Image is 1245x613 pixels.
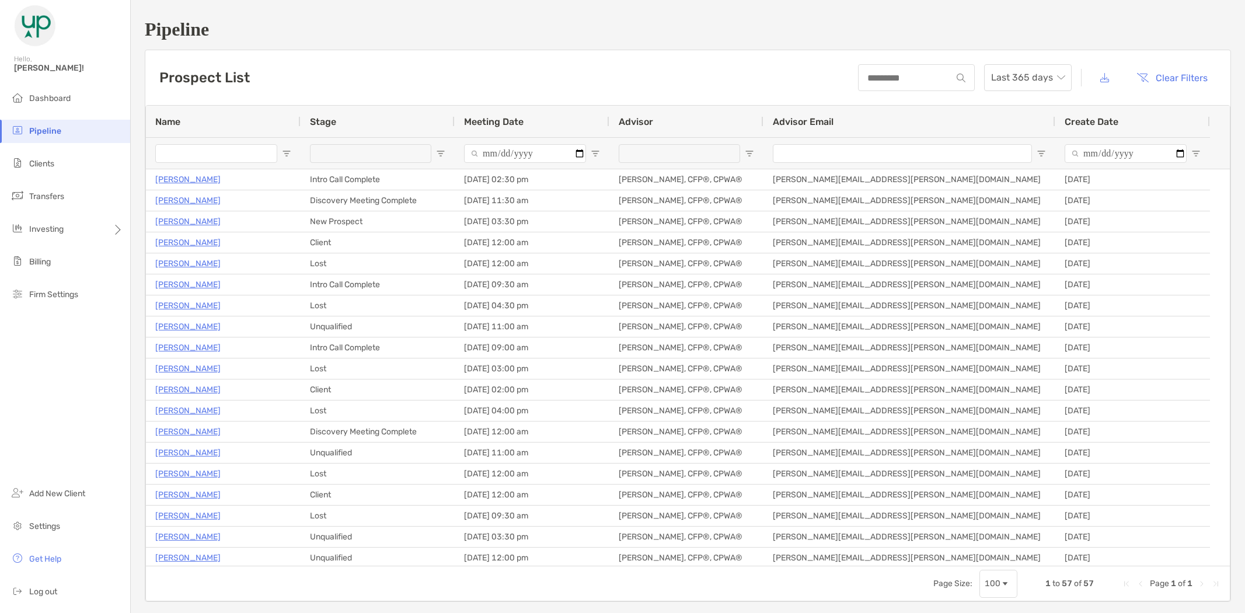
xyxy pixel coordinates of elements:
[301,295,455,316] div: Lost
[1055,253,1210,274] div: [DATE]
[609,443,763,463] div: [PERSON_NAME], CFP®, CPWA®
[1055,169,1210,190] div: [DATE]
[11,90,25,105] img: dashboard icon
[1037,149,1046,158] button: Open Filter Menu
[455,379,609,400] div: [DATE] 02:00 pm
[591,149,600,158] button: Open Filter Menu
[455,211,609,232] div: [DATE] 03:30 pm
[763,548,1055,568] div: [PERSON_NAME][EMAIL_ADDRESS][PERSON_NAME][DOMAIN_NAME]
[455,190,609,211] div: [DATE] 11:30 am
[763,506,1055,526] div: [PERSON_NAME][EMAIL_ADDRESS][PERSON_NAME][DOMAIN_NAME]
[455,337,609,358] div: [DATE] 09:00 am
[301,464,455,484] div: Lost
[1055,506,1210,526] div: [DATE]
[609,400,763,421] div: [PERSON_NAME], CFP®, CPWA®
[301,422,455,442] div: Discovery Meeting Complete
[155,424,221,439] a: [PERSON_NAME]
[979,570,1017,598] div: Page Size
[763,337,1055,358] div: [PERSON_NAME][EMAIL_ADDRESS][PERSON_NAME][DOMAIN_NAME]
[14,5,56,47] img: Zoe Logo
[455,316,609,337] div: [DATE] 11:00 am
[464,144,586,163] input: Meeting Date Filter Input
[436,149,445,158] button: Open Filter Menu
[1055,232,1210,253] div: [DATE]
[11,156,25,170] img: clients icon
[763,295,1055,316] div: [PERSON_NAME][EMAIL_ADDRESS][PERSON_NAME][DOMAIN_NAME]
[11,551,25,565] img: get-help icon
[301,527,455,547] div: Unqualified
[609,548,763,568] div: [PERSON_NAME], CFP®, CPWA®
[301,211,455,232] div: New Prospect
[1062,579,1072,588] span: 57
[609,253,763,274] div: [PERSON_NAME], CFP®, CPWA®
[455,232,609,253] div: [DATE] 12:00 am
[155,466,221,481] p: [PERSON_NAME]
[11,518,25,532] img: settings icon
[1136,579,1145,588] div: Previous Page
[1191,149,1201,158] button: Open Filter Menu
[609,506,763,526] div: [PERSON_NAME], CFP®, CPWA®
[1052,579,1060,588] span: to
[1055,358,1210,379] div: [DATE]
[1083,579,1094,588] span: 57
[1074,579,1082,588] span: of
[1150,579,1169,588] span: Page
[609,527,763,547] div: [PERSON_NAME], CFP®, CPWA®
[957,74,965,82] img: input icon
[155,445,221,460] a: [PERSON_NAME]
[763,169,1055,190] div: [PERSON_NAME][EMAIL_ADDRESS][PERSON_NAME][DOMAIN_NAME]
[1055,548,1210,568] div: [DATE]
[1122,579,1131,588] div: First Page
[301,337,455,358] div: Intro Call Complete
[763,190,1055,211] div: [PERSON_NAME][EMAIL_ADDRESS][PERSON_NAME][DOMAIN_NAME]
[11,584,25,598] img: logout icon
[155,172,221,187] a: [PERSON_NAME]
[301,548,455,568] div: Unqualified
[609,337,763,358] div: [PERSON_NAME], CFP®, CPWA®
[29,224,64,234] span: Investing
[455,464,609,484] div: [DATE] 12:00 am
[1055,295,1210,316] div: [DATE]
[1065,144,1187,163] input: Create Date Filter Input
[155,235,221,250] a: [PERSON_NAME]
[159,69,250,86] h3: Prospect List
[609,358,763,379] div: [PERSON_NAME], CFP®, CPWA®
[455,485,609,505] div: [DATE] 12:00 am
[763,274,1055,295] div: [PERSON_NAME][EMAIL_ADDRESS][PERSON_NAME][DOMAIN_NAME]
[609,316,763,337] div: [PERSON_NAME], CFP®, CPWA®
[1211,579,1220,588] div: Last Page
[1055,400,1210,421] div: [DATE]
[301,190,455,211] div: Discovery Meeting Complete
[155,361,221,376] a: [PERSON_NAME]
[1055,464,1210,484] div: [DATE]
[155,340,221,355] a: [PERSON_NAME]
[464,116,524,127] span: Meeting Date
[455,400,609,421] div: [DATE] 04:00 pm
[155,193,221,208] a: [PERSON_NAME]
[301,253,455,274] div: Lost
[301,379,455,400] div: Client
[609,232,763,253] div: [PERSON_NAME], CFP®, CPWA®
[11,189,25,203] img: transfers icon
[1128,65,1216,90] button: Clear Filters
[763,316,1055,337] div: [PERSON_NAME][EMAIL_ADDRESS][PERSON_NAME][DOMAIN_NAME]
[455,527,609,547] div: [DATE] 03:30 pm
[155,256,221,271] a: [PERSON_NAME]
[301,400,455,421] div: Lost
[11,221,25,235] img: investing icon
[301,443,455,463] div: Unqualified
[609,422,763,442] div: [PERSON_NAME], CFP®, CPWA®
[155,116,180,127] span: Name
[301,506,455,526] div: Lost
[763,527,1055,547] div: [PERSON_NAME][EMAIL_ADDRESS][PERSON_NAME][DOMAIN_NAME]
[609,464,763,484] div: [PERSON_NAME], CFP®, CPWA®
[455,169,609,190] div: [DATE] 02:30 pm
[155,214,221,229] a: [PERSON_NAME]
[1055,190,1210,211] div: [DATE]
[155,530,221,544] a: [PERSON_NAME]
[29,93,71,103] span: Dashboard
[455,443,609,463] div: [DATE] 11:00 am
